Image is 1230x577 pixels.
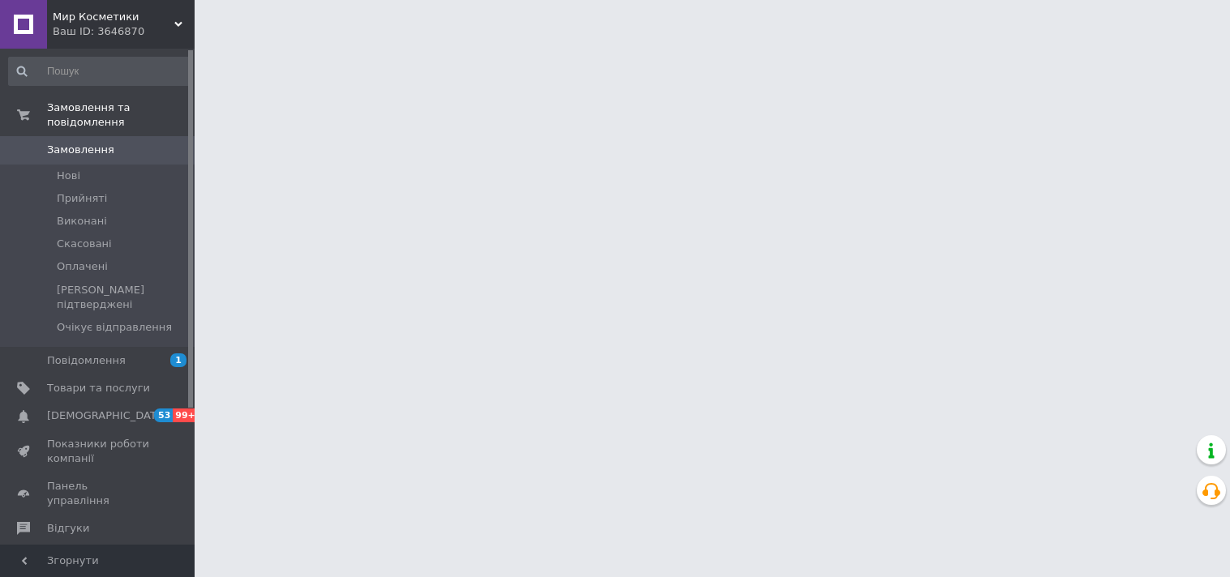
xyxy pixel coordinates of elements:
span: Мир Косметики [53,10,174,24]
div: Ваш ID: 3646870 [53,24,195,39]
span: Нові [57,169,80,183]
span: Панель управління [47,479,150,508]
span: Відгуки [47,521,89,536]
span: 53 [154,408,173,422]
span: Скасовані [57,237,112,251]
input: Пошук [8,57,191,86]
span: Товари та послуги [47,381,150,395]
span: [PERSON_NAME] підтверджені [57,283,190,312]
span: Прийняті [57,191,107,206]
span: Оплачені [57,259,108,274]
span: Замовлення [47,143,114,157]
span: Очікує відправлення [57,320,172,335]
span: [DEMOGRAPHIC_DATA] [47,408,167,423]
span: Повідомлення [47,353,126,368]
span: Показники роботи компанії [47,437,150,466]
span: 1 [170,353,186,367]
span: Виконані [57,214,107,229]
span: Замовлення та повідомлення [47,100,195,130]
span: 99+ [173,408,199,422]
